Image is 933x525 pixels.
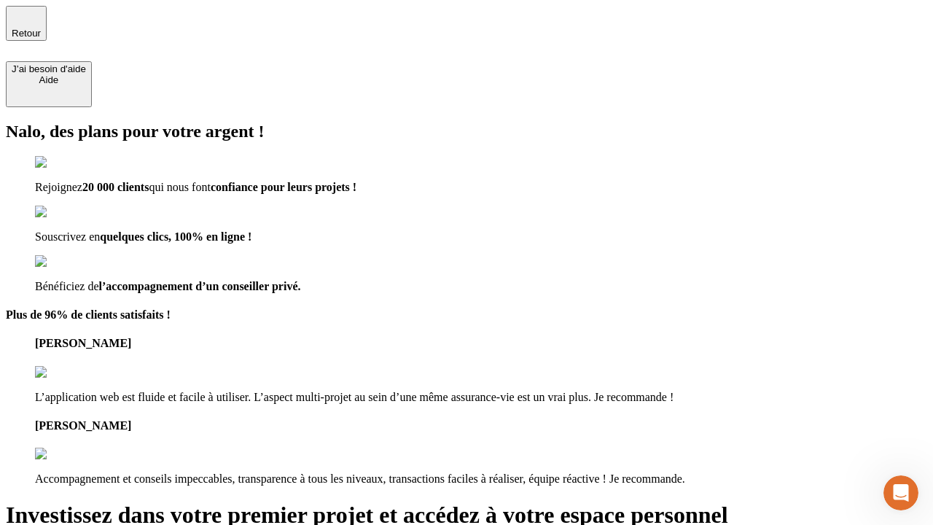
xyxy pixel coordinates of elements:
img: reviews stars [35,448,107,461]
img: reviews stars [35,366,107,379]
span: Retour [12,28,41,39]
p: Accompagnement et conseils impeccables, transparence à tous les niveaux, transactions faciles à r... [35,472,927,486]
span: confiance pour leurs projets ! [211,181,356,193]
div: Aide [12,74,86,85]
span: Souscrivez en [35,230,100,243]
button: Retour [6,6,47,41]
img: checkmark [35,206,98,219]
h2: Nalo, des plans pour votre argent ! [6,122,927,141]
h4: Plus de 96% de clients satisfaits ! [6,308,927,322]
button: J’ai besoin d'aideAide [6,61,92,107]
h4: [PERSON_NAME] [35,419,927,432]
img: checkmark [35,255,98,268]
h4: [PERSON_NAME] [35,337,927,350]
iframe: Intercom live chat [883,475,918,510]
span: quelques clics, 100% en ligne ! [100,230,251,243]
span: Rejoignez [35,181,82,193]
div: J’ai besoin d'aide [12,63,86,74]
span: l’accompagnement d’un conseiller privé. [99,280,301,292]
span: 20 000 clients [82,181,149,193]
span: qui nous font [149,181,210,193]
p: L’application web est fluide et facile à utiliser. L’aspect multi-projet au sein d’une même assur... [35,391,927,404]
span: Bénéficiez de [35,280,99,292]
img: checkmark [35,156,98,169]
